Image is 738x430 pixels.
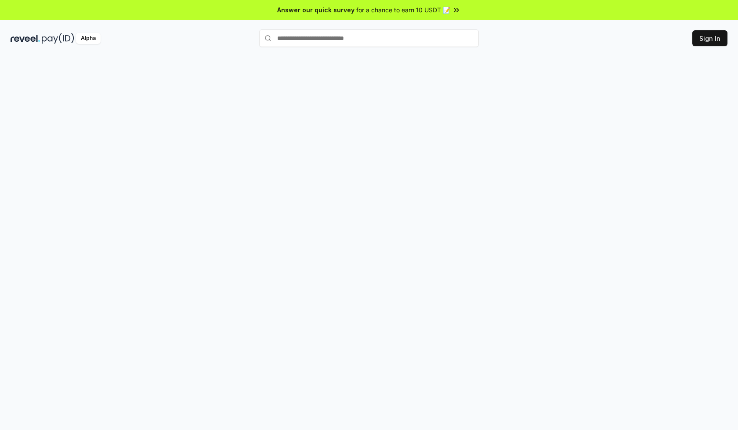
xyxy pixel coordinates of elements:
[42,33,74,44] img: pay_id
[277,5,355,14] span: Answer our quick survey
[356,5,450,14] span: for a chance to earn 10 USDT 📝
[692,30,727,46] button: Sign In
[76,33,101,44] div: Alpha
[11,33,40,44] img: reveel_dark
